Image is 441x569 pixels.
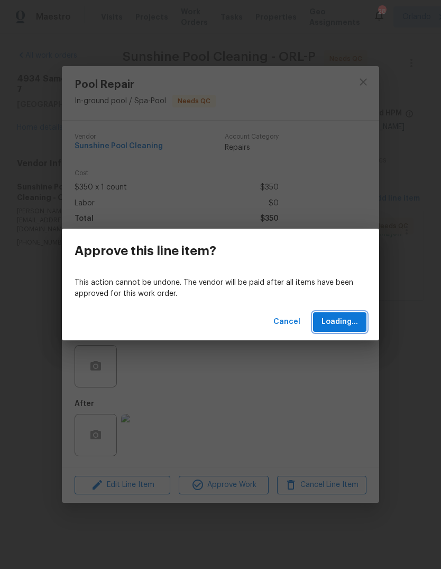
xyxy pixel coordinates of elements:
button: Loading... [313,312,366,332]
button: Cancel [269,312,305,332]
p: This action cannot be undone. The vendor will be paid after all items have been approved for this... [75,277,366,300]
span: Cancel [273,315,300,329]
h3: Approve this line item? [75,243,216,258]
span: Loading... [321,315,358,329]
